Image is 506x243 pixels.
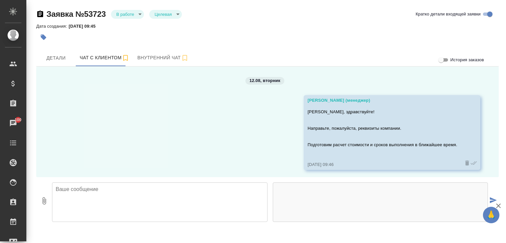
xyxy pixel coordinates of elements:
[36,30,51,44] button: Добавить тэг
[308,142,457,148] p: Подготовим расчет стоимости и сроков выполнения в ближайшее время.
[149,10,182,19] div: В работе
[111,10,144,19] div: В работе
[137,54,189,62] span: Внутренний чат
[249,77,280,84] p: 12.08, вторник
[308,109,457,115] p: [PERSON_NAME], здравствуйте!
[36,10,44,18] button: Скопировать ссылку
[450,57,484,63] span: История заказов
[416,11,481,17] span: Кратко детали входящей заявки
[80,54,129,62] span: Чат с клиентом
[76,50,133,66] button: 77762522396 ( Алишер Камбарбек) - (undefined)
[486,208,497,222] span: 🙏
[308,161,457,168] div: [DATE] 09:46
[114,12,136,17] button: В работе
[308,125,457,132] p: Направьте, пожалуйста, реквизиты компании.
[11,117,26,123] span: 100
[122,54,129,62] svg: Подписаться
[69,24,100,29] p: [DATE] 09:45
[2,115,25,131] a: 100
[40,54,72,62] span: Детали
[308,97,457,104] div: [PERSON_NAME] (менеджер)
[483,207,499,223] button: 🙏
[153,12,174,17] button: Целевая
[46,10,106,18] a: Заявка №53723
[181,54,189,62] svg: Подписаться
[36,24,69,29] p: Дата создания:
